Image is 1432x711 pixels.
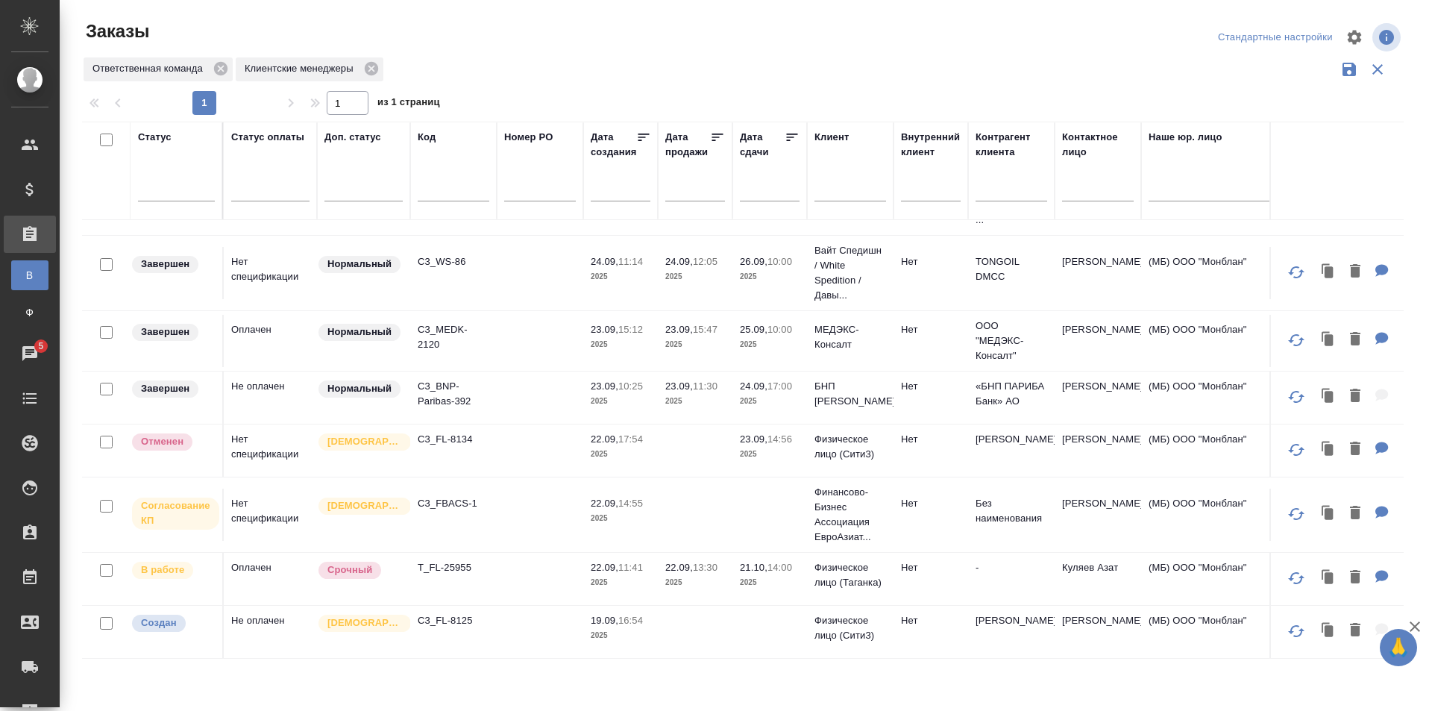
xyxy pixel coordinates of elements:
[591,324,618,335] p: 23.09,
[591,256,618,267] p: 24.09,
[767,324,792,335] p: 10:00
[377,93,440,115] span: из 1 страниц
[976,432,1047,447] p: [PERSON_NAME]
[976,319,1047,363] p: ООО "МЕДЭКС-Консалт"
[1278,254,1314,290] button: Обновить
[591,628,650,643] p: 2025
[141,434,183,449] p: Отменен
[740,380,767,392] p: 24.09,
[1314,257,1342,287] button: Клонировать
[1342,563,1368,593] button: Удалить
[1314,381,1342,412] button: Клонировать
[618,324,643,335] p: 15:12
[327,381,392,396] p: Нормальный
[591,433,618,445] p: 22.09,
[693,562,717,573] p: 13:30
[1141,425,1320,477] td: (МБ) ООО "Монблан"
[665,380,693,392] p: 23.09,
[1278,613,1314,649] button: Обновить
[591,380,618,392] p: 23.09,
[901,432,961,447] p: Нет
[1278,432,1314,468] button: Обновить
[740,324,767,335] p: 25.09,
[236,57,383,81] div: Клиентские менеджеры
[1278,496,1314,532] button: Обновить
[317,613,403,633] div: Выставляется автоматически для первых 3 заказов нового контактного лица. Особое внимание
[1141,606,1320,658] td: (МБ) ООО "Монблан"
[224,425,317,477] td: Нет спецификации
[324,130,381,145] div: Доп. статус
[418,560,489,575] p: T_FL-25955
[84,57,233,81] div: Ответственная команда
[591,562,618,573] p: 22.09,
[740,256,767,267] p: 26.09,
[1278,379,1314,415] button: Обновить
[1363,55,1392,84] button: Сбросить фильтры
[1342,325,1368,355] button: Удалить
[901,322,961,337] p: Нет
[976,379,1047,409] p: «БНП ПАРИБА Банк» АО
[665,337,725,352] p: 2025
[591,394,650,409] p: 2025
[1141,553,1320,605] td: (МБ) ООО "Монблан"
[317,496,403,516] div: Выставляется автоматически для первых 3 заказов нового контактного лица. Особое внимание
[901,560,961,575] p: Нет
[327,563,372,577] p: Срочный
[591,498,618,509] p: 22.09,
[591,511,650,526] p: 2025
[618,256,643,267] p: 11:14
[131,613,215,633] div: Выставляется автоматически при создании заказа
[11,260,48,290] a: В
[1062,130,1134,160] div: Контактное лицо
[740,269,800,284] p: 2025
[4,335,56,372] a: 5
[327,434,402,449] p: [DEMOGRAPHIC_DATA]
[418,613,489,628] p: C3_FL-8125
[814,322,886,352] p: МЕДЭКС-Консалт
[591,269,650,284] p: 2025
[1278,322,1314,358] button: Обновить
[740,394,800,409] p: 2025
[618,562,643,573] p: 11:41
[224,247,317,299] td: Нет спецификации
[418,379,489,409] p: C3_BNP-Paribas-392
[665,324,693,335] p: 23.09,
[504,130,553,145] div: Номер PO
[131,432,215,452] div: Выставляет КМ после отмены со стороны клиента. Если уже после запуска – КМ пишет ПМу про отмену, ...
[317,322,403,342] div: Статус по умолчанию для стандартных заказов
[976,613,1047,628] p: [PERSON_NAME]
[138,130,172,145] div: Статус
[327,325,392,339] p: Нормальный
[141,325,189,339] p: Завершен
[1055,489,1141,541] td: [PERSON_NAME]
[767,562,792,573] p: 14:00
[591,130,636,160] div: Дата создания
[591,575,650,590] p: 2025
[1314,498,1342,529] button: Клонировать
[418,130,436,145] div: Код
[1149,130,1222,145] div: Наше юр. лицо
[767,380,792,392] p: 17:00
[1314,325,1342,355] button: Клонировать
[693,380,717,392] p: 11:30
[131,379,215,399] div: Выставляет КМ при направлении счета или после выполнения всех работ/сдачи заказа клиенту. Окончат...
[618,615,643,626] p: 16:54
[141,563,184,577] p: В работе
[327,257,392,272] p: Нормальный
[901,496,961,511] p: Нет
[740,433,767,445] p: 23.09,
[618,380,643,392] p: 10:25
[665,130,710,160] div: Дата продажи
[901,130,961,160] div: Внутренний клиент
[665,562,693,573] p: 22.09,
[665,269,725,284] p: 2025
[814,379,886,409] p: БНП [PERSON_NAME]
[665,575,725,590] p: 2025
[665,256,693,267] p: 24.09,
[976,130,1047,160] div: Контрагент клиента
[418,432,489,447] p: C3_FL-8134
[767,433,792,445] p: 14:56
[1278,560,1314,596] button: Обновить
[224,372,317,424] td: Не оплачен
[814,485,886,545] p: Финансово-Бизнес Ассоциация ЕвроАзиат...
